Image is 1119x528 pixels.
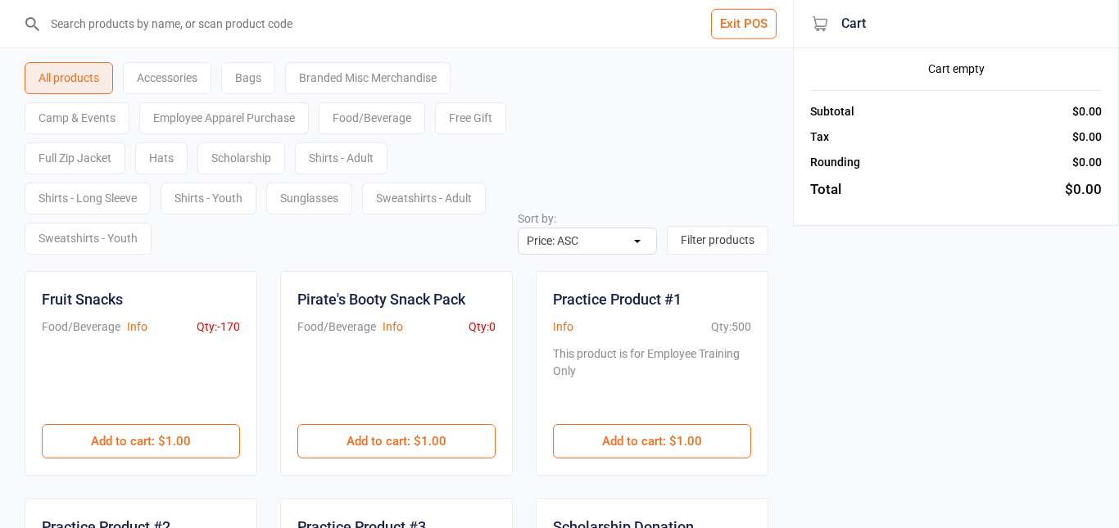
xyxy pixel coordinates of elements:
[123,62,211,94] div: Accessories
[25,183,151,214] div: Shirts - Long Sleeve
[25,223,152,255] div: Sweatshirts - Youth
[221,62,275,94] div: Bags
[553,288,682,310] div: Practice Product #1
[553,318,573,336] button: Info
[42,424,240,458] button: Add to cart: $1.00
[285,62,451,94] div: Branded Misc Merchandise
[297,288,465,310] div: Pirate's Booty Snack Pack
[161,183,256,214] div: Shirts - Youth
[42,288,123,310] div: Fruit Snacks
[297,424,496,458] button: Add to cart: $1.00
[197,142,285,174] div: Scholarship
[1065,179,1102,201] div: $0.00
[667,226,768,255] button: Filter products
[810,103,854,120] div: Subtotal
[1072,154,1102,171] div: $0.00
[25,142,125,174] div: Full Zip Jacket
[810,61,1102,78] div: Cart empty
[362,183,486,214] div: Sweatshirts - Adult
[810,179,841,201] div: Total
[553,345,745,408] div: This product is for Employee Training Only
[139,102,309,134] div: Employee Apparel Purchase
[435,102,506,134] div: Free Gift
[810,129,829,146] div: Tax
[319,102,425,134] div: Food/Beverage
[135,142,188,174] div: Hats
[1072,103,1102,120] div: $0.00
[553,424,751,458] button: Add to cart: $1.00
[25,62,113,94] div: All products
[469,318,496,336] div: Qty: 0
[25,102,129,134] div: Camp & Events
[711,318,751,336] div: Qty: 500
[297,318,376,336] div: Food/Beverage
[197,318,240,336] div: Qty: -170
[810,154,860,171] div: Rounding
[42,318,120,336] div: Food/Beverage
[127,318,147,336] button: Info
[295,142,387,174] div: Shirts - Adult
[518,212,556,225] label: Sort by:
[711,9,777,39] button: Exit POS
[266,183,352,214] div: Sunglasses
[1072,129,1102,146] div: $0.00
[383,318,403,336] button: Info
